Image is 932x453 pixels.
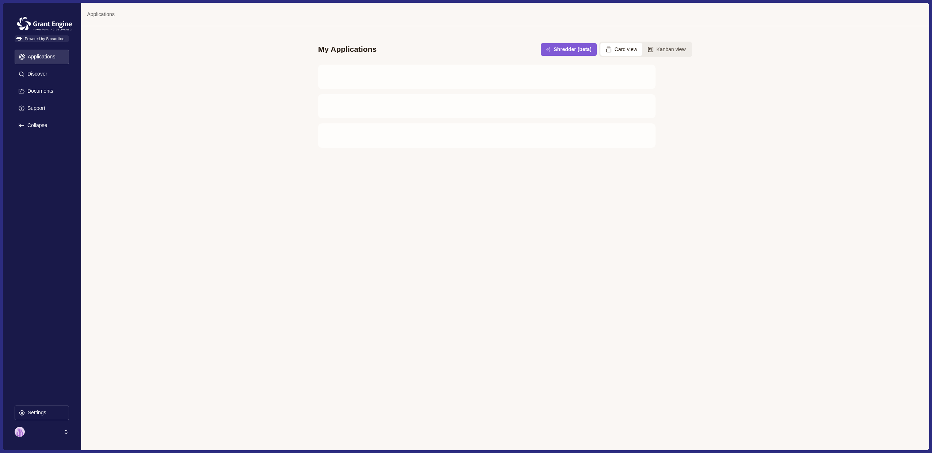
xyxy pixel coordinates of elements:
[15,35,69,42] span: Powered by Streamline
[318,44,377,54] div: My Applications
[15,67,69,81] button: Discover
[15,406,69,423] a: Settings
[15,118,69,133] button: Expand
[541,43,596,56] button: Shredder (beta)
[25,71,47,77] p: Discover
[15,15,69,23] a: Grantengine Logo
[87,11,115,18] a: Applications
[600,43,642,56] button: Card view
[15,406,69,420] button: Settings
[25,88,53,94] p: Documents
[15,101,69,116] button: Support
[25,105,45,111] p: Support
[15,15,75,33] img: Grantengine Logo
[15,84,69,99] button: Documents
[25,54,56,60] p: Applications
[642,43,691,56] button: Kanban view
[25,122,47,128] p: Collapse
[15,50,69,64] button: Applications
[16,37,22,41] img: Powered by Streamline Logo
[25,410,46,416] p: Settings
[15,427,25,437] img: profile picture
